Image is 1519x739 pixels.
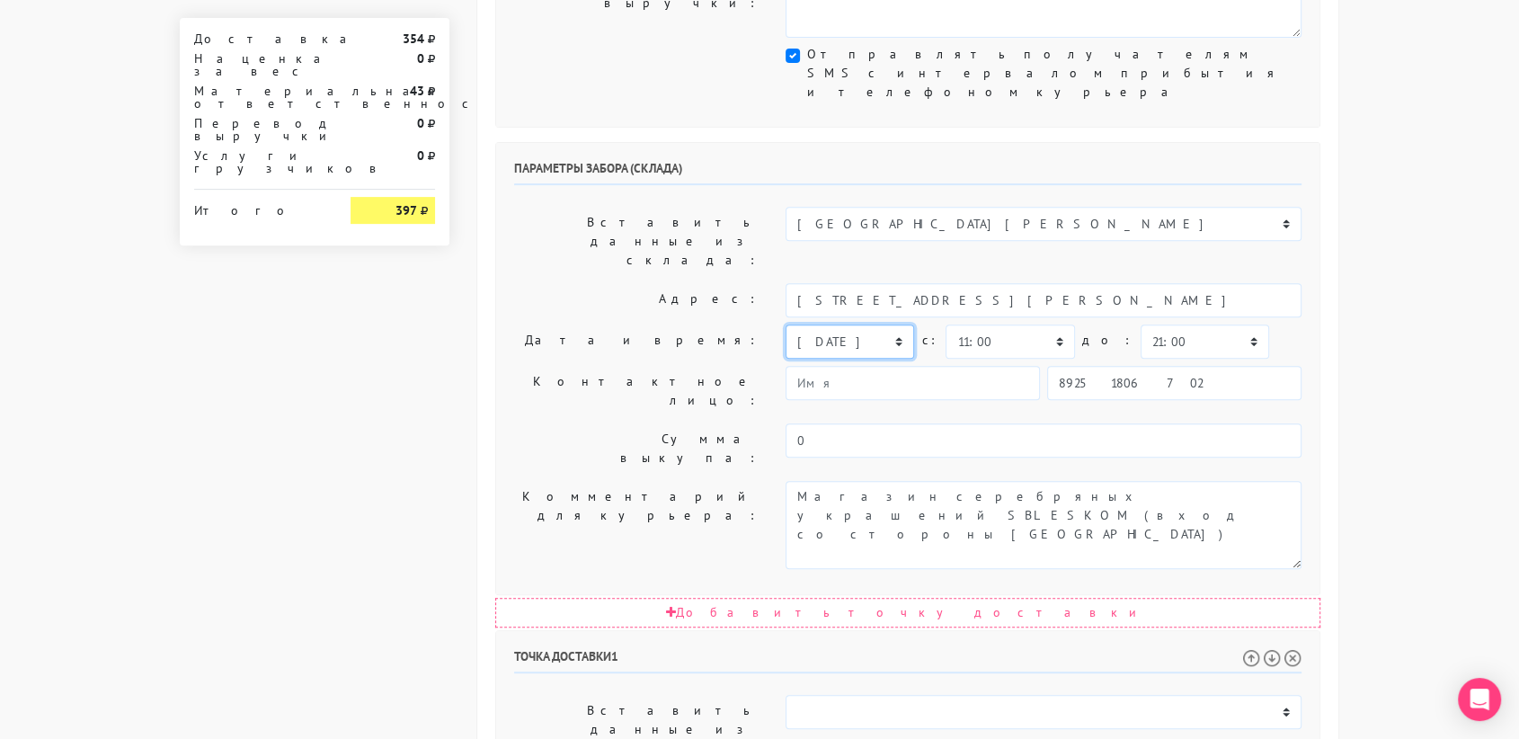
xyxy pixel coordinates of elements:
label: Сумма выкупа: [501,423,772,474]
div: Добавить точку доставки [495,598,1320,628]
label: Комментарий для курьера: [501,481,772,569]
strong: 43 [410,83,424,99]
label: Отправлять получателям SMS с интервалом прибытия и телефоном курьера [807,45,1301,102]
span: 1 [611,648,618,664]
label: Вставить данные из склада: [501,207,772,276]
label: Контактное лицо: [501,366,772,416]
div: Наценка за вес [181,52,337,77]
label: Адрес: [501,283,772,317]
strong: 0 [417,147,424,164]
strong: 0 [417,50,424,67]
div: Итого [194,197,324,217]
h6: Параметры забора (склада) [514,161,1301,185]
input: Телефон [1047,366,1301,400]
input: Имя [786,366,1040,400]
strong: 397 [395,202,417,218]
div: Перевод выручки [181,117,337,142]
div: Доставка [181,32,337,45]
h6: Точка доставки [514,649,1301,673]
label: c: [921,325,938,356]
strong: 354 [403,31,424,47]
div: Материальная ответственность [181,85,337,110]
strong: 0 [417,115,424,131]
label: до: [1082,325,1133,356]
div: Open Intercom Messenger [1458,678,1501,721]
label: Дата и время: [501,325,772,359]
div: Услуги грузчиков [181,149,337,174]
